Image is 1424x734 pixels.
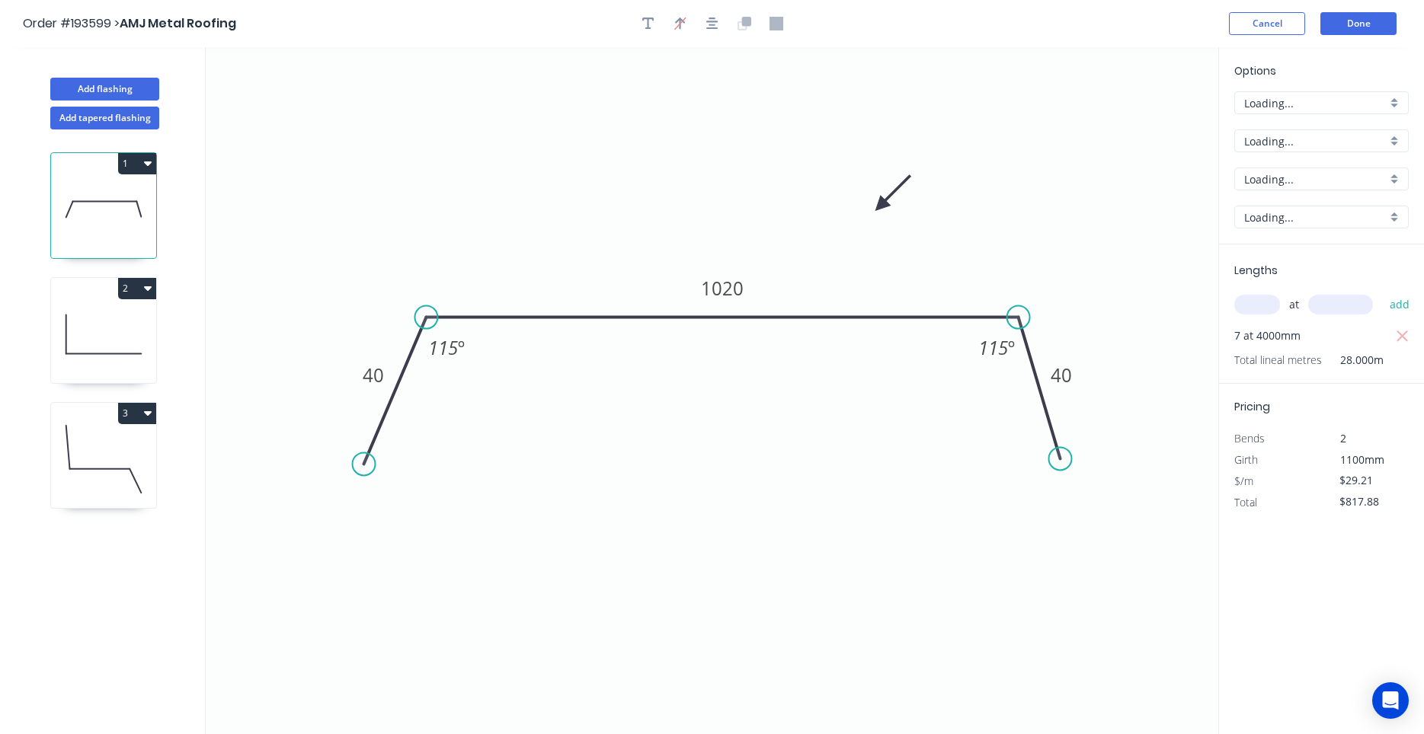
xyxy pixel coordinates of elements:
span: $/m [1234,474,1253,488]
div: Loading... [1234,206,1409,228]
span: Order #193599 > [23,14,120,32]
span: 1100mm [1340,452,1384,467]
div: Open Intercom Messenger [1372,682,1409,719]
span: Options [1234,63,1276,78]
span: 28.000m [1322,349,1384,371]
span: Girth [1234,452,1258,467]
tspan: 115 [978,335,1008,360]
tspan: º [458,335,465,360]
span: Total [1234,495,1257,509]
button: 2 [118,278,156,299]
tspan: 40 [1051,362,1072,388]
div: Loading... [1234,168,1409,190]
div: Loading... [1234,129,1409,152]
button: add [1382,292,1418,318]
span: Bends [1234,431,1265,445]
span: 2 [1340,431,1346,445]
tspan: 115 [428,335,458,360]
span: Lengths [1234,263,1278,278]
tspan: º [1008,335,1015,360]
button: Cancel [1229,12,1305,35]
tspan: 1020 [701,276,744,301]
button: 3 [118,403,156,424]
span: Pricing [1234,399,1270,414]
span: 7 at 4000mm [1234,325,1301,346]
tspan: 40 [363,362,384,388]
button: Done [1320,12,1397,35]
button: 1 [118,153,156,174]
button: Add flashing [50,78,159,101]
div: Loading... [1234,91,1409,114]
svg: 0 [206,47,1218,734]
span: at [1289,294,1299,315]
span: AMJ Metal Roofing [120,14,236,32]
span: Total lineal metres [1234,349,1322,371]
button: Add tapered flashing [50,107,159,129]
